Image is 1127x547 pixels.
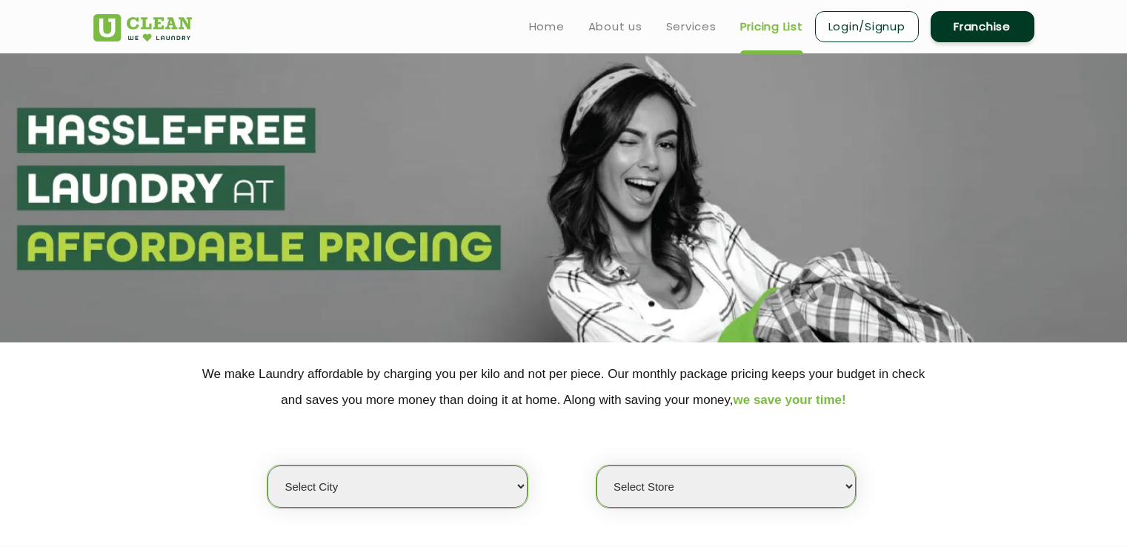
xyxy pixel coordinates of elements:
a: About us [588,18,642,36]
a: Login/Signup [815,11,919,42]
a: Pricing List [740,18,803,36]
span: we save your time! [734,393,846,407]
a: Services [666,18,717,36]
a: Franchise [931,11,1034,42]
a: Home [529,18,565,36]
p: We make Laundry affordable by charging you per kilo and not per piece. Our monthly package pricin... [93,361,1034,413]
img: UClean Laundry and Dry Cleaning [93,14,192,42]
